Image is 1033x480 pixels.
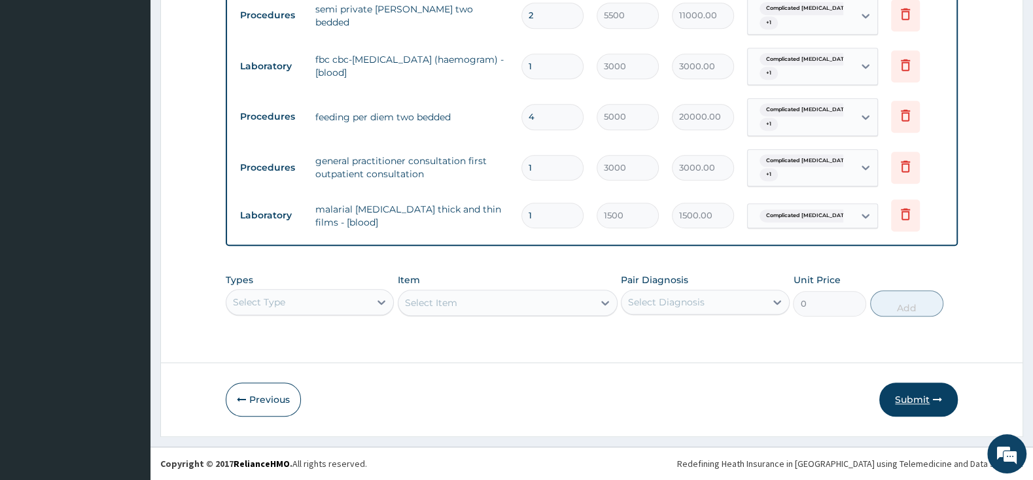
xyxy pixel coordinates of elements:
[628,296,705,309] div: Select Diagnosis
[760,16,778,29] span: + 1
[226,383,301,417] button: Previous
[24,65,53,98] img: d_794563401_company_1708531726252_794563401
[760,209,856,222] span: Complicated [MEDICAL_DATA]
[677,457,1023,470] div: Redefining Heath Insurance in [GEOGRAPHIC_DATA] using Telemedicine and Data Science!
[760,67,778,80] span: + 1
[621,273,688,286] label: Pair Diagnosis
[234,458,290,470] a: RelianceHMO
[793,273,840,286] label: Unit Price
[215,7,246,38] div: Minimize live chat window
[234,3,309,27] td: Procedures
[234,203,309,228] td: Laboratory
[870,290,943,317] button: Add
[76,152,181,284] span: We're online!
[234,54,309,78] td: Laboratory
[233,296,285,309] div: Select Type
[760,118,778,131] span: + 1
[879,383,958,417] button: Submit
[760,168,778,181] span: + 1
[309,148,515,187] td: general practitioner consultation first outpatient consultation
[226,275,253,286] label: Types
[760,53,856,66] span: Complicated [MEDICAL_DATA]
[760,2,856,15] span: Complicated [MEDICAL_DATA]
[760,103,856,116] span: Complicated [MEDICAL_DATA]
[309,196,515,235] td: malarial [MEDICAL_DATA] thick and thin films - [blood]
[160,458,292,470] strong: Copyright © 2017 .
[234,105,309,129] td: Procedures
[7,332,249,377] textarea: Type your message and hit 'Enter'
[309,46,515,86] td: fbc cbc-[MEDICAL_DATA] (haemogram) - [blood]
[309,104,515,130] td: feeding per diem two bedded
[760,154,856,167] span: Complicated [MEDICAL_DATA]
[68,73,220,90] div: Chat with us now
[150,447,1033,480] footer: All rights reserved.
[234,156,309,180] td: Procedures
[398,273,420,286] label: Item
